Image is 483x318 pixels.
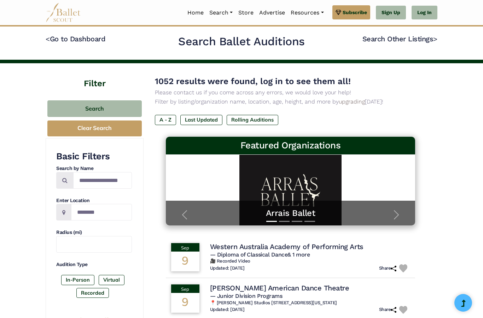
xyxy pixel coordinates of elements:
[292,217,302,225] button: Slide 3
[155,88,426,97] p: Please contact us if you come across any errors, we would love your help!
[47,100,142,117] button: Search
[287,251,310,258] a: & 1 more
[332,5,370,19] a: Subscribe
[178,34,305,49] h2: Search Ballet Auditions
[61,275,94,285] label: In-Person
[412,6,437,20] a: Log In
[379,307,397,313] h6: Share
[235,5,256,20] a: Store
[206,5,235,20] a: Search
[46,63,144,90] h4: Filter
[256,5,288,20] a: Advertise
[266,217,277,225] button: Slide 1
[155,115,176,125] label: A - Z
[155,76,351,86] span: 1052 results were found, log in to see them all!
[210,265,245,271] h6: Updated: [DATE]
[155,97,426,106] p: Filter by listing/organization name, location, age, height, and more by [DATE]!
[56,261,132,268] h4: Audition Type
[73,172,132,189] input: Search by names...
[210,258,410,264] h6: 🎥 Recorded Video
[171,252,199,271] div: 9
[46,35,105,43] a: <Go to Dashboard
[343,8,367,16] span: Subscribe
[71,204,132,220] input: Location
[304,217,315,225] button: Slide 4
[180,115,222,125] label: Last Updated
[76,288,109,298] label: Recorded
[210,307,245,313] h6: Updated: [DATE]
[336,8,341,16] img: gem.svg
[171,140,410,152] h3: Featured Organizations
[47,120,142,136] button: Clear Search
[185,5,206,20] a: Home
[227,115,278,125] label: Rolling Auditions
[56,151,132,163] h3: Basic Filters
[433,34,437,43] code: >
[288,5,326,20] a: Resources
[279,217,290,225] button: Slide 2
[210,242,363,251] h4: Western Australia Academy of Performing Arts
[173,208,408,219] a: Arrais Ballet
[379,265,397,271] h6: Share
[56,197,132,204] h4: Enter Location
[362,35,437,43] a: Search Other Listings>
[171,243,199,252] div: Sep
[376,6,406,20] a: Sign Up
[210,283,349,293] h4: [PERSON_NAME] American Dance Theatre
[210,293,283,299] span: — Junior Division Programs
[210,251,310,258] span: — Diploma of Classical Dance
[171,293,199,313] div: 9
[99,275,124,285] label: Virtual
[339,98,365,105] a: upgrading
[171,284,199,293] div: Sep
[56,165,132,172] h4: Search by Name
[56,229,132,236] h4: Radius (mi)
[210,300,410,306] h6: 📍 [PERSON_NAME] Studios [STREET_ADDRESS][US_STATE]
[46,34,50,43] code: <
